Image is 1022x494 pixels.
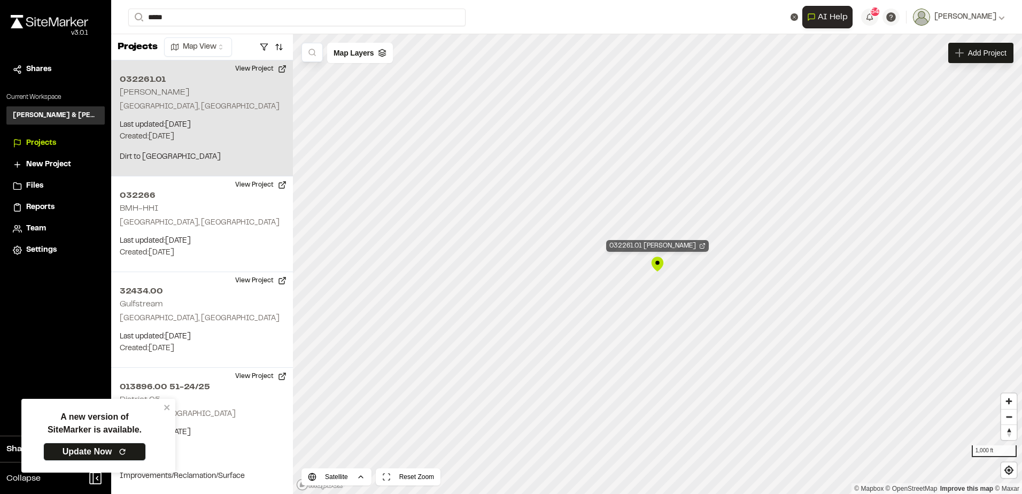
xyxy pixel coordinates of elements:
div: Map marker [649,256,665,272]
span: Add Project [968,48,1006,58]
button: Find my location [1001,462,1017,478]
h2: 032261.01 [120,73,284,86]
a: OpenStreetMap [886,485,938,492]
span: Files [26,180,43,192]
span: Shares [26,64,51,75]
a: Files [13,180,98,192]
span: Reset bearing to north [1001,425,1017,440]
p: Storm Drain Improvements/Reclamation/Surface [120,459,284,482]
button: close [164,403,171,412]
p: Dirt to [GEOGRAPHIC_DATA] [120,151,284,163]
a: Projects [13,137,98,149]
h2: 32434.00 [120,285,284,298]
span: Projects [26,137,56,149]
span: Share Workspace [6,443,78,456]
a: Mapbox [854,485,884,492]
div: Open AI Assistant [802,6,857,28]
span: Reports [26,202,55,213]
button: Zoom out [1001,409,1017,424]
p: Last updated: [DATE] [120,331,284,343]
p: Last updated: [DATE] [120,235,284,247]
a: Shares [13,64,98,75]
button: Satellite [301,468,371,485]
span: Collapse [6,472,41,485]
a: Reports [13,202,98,213]
h2: District 05 [120,396,160,404]
canvas: Map [293,34,1022,494]
a: Settings [13,244,98,256]
p: Effingham, [GEOGRAPHIC_DATA] [120,408,284,420]
div: Oh geez...please don't... [11,28,88,38]
img: User [913,9,930,26]
button: Reset bearing to north [1001,424,1017,440]
button: View Project [229,368,293,385]
a: Update Now [43,443,146,461]
a: Team [13,223,98,235]
h3: [PERSON_NAME] & [PERSON_NAME] Inc. [13,111,98,120]
span: New Project [26,159,71,171]
p: Last updated: [DATE] [120,427,284,438]
span: AI Help [818,11,848,24]
div: Open Project [606,240,709,252]
span: [PERSON_NAME] [934,11,996,23]
h2: Gulfstream [120,300,163,308]
h2: [PERSON_NAME] [120,89,189,96]
button: [PERSON_NAME] [913,9,1005,26]
a: New Project [13,159,98,171]
p: [GEOGRAPHIC_DATA], [GEOGRAPHIC_DATA] [120,101,284,113]
p: Created: [DATE] [120,131,284,143]
p: [GEOGRAPHIC_DATA], [GEOGRAPHIC_DATA] [120,217,284,229]
button: Zoom in [1001,393,1017,409]
p: A new version of SiteMarker is available. [48,411,142,436]
button: View Project [229,176,293,194]
button: Clear text [791,13,798,21]
div: 1,000 ft [972,445,1017,457]
button: Open AI Assistant [802,6,853,28]
p: Created: [DATE] [120,247,284,259]
a: Maxar [995,485,1019,492]
h2: 032266 [120,189,284,202]
h2: 013896.00 51-24/25 [120,381,284,393]
p: Created: [DATE] [120,438,284,450]
p: [GEOGRAPHIC_DATA], [GEOGRAPHIC_DATA] [120,313,284,325]
button: 54 [861,9,878,26]
h2: BMH-HHI [120,205,158,212]
p: Created: [DATE] [120,343,284,354]
p: Current Workspace [6,92,105,102]
button: Reset Zoom [376,468,440,485]
p: Projects [118,40,158,55]
a: Mapbox logo [296,478,343,491]
img: rebrand.png [11,15,88,28]
span: Map Layers [334,47,374,59]
button: View Project [229,60,293,78]
a: Map feedback [940,485,993,492]
button: View Project [229,272,293,289]
span: Settings [26,244,57,256]
span: Team [26,223,46,235]
p: Last updated: [DATE] [120,119,284,131]
button: Search [128,9,148,26]
span: 54 [871,7,879,17]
